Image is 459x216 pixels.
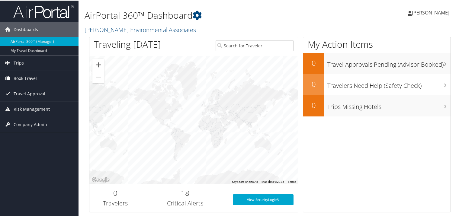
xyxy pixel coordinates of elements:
[303,78,324,89] h2: 0
[303,52,451,74] a: 0Travel Approvals Pending (Advisor Booked)
[146,187,224,198] h2: 18
[92,58,104,70] button: Zoom in
[327,57,451,68] h3: Travel Approvals Pending (Advisor Booked)
[85,25,197,33] a: [PERSON_NAME] Environmental Associates
[92,71,104,83] button: Zoom out
[94,37,161,50] h1: Traveling [DATE]
[91,176,111,183] img: Google
[14,101,50,116] span: Risk Management
[94,199,137,207] h3: Travelers
[14,21,38,37] span: Dashboards
[303,37,451,50] h1: My Action Items
[216,40,294,51] input: Search for Traveler
[14,86,45,101] span: Travel Approval
[303,74,451,95] a: 0Travelers Need Help (Safety Check)
[232,179,258,183] button: Keyboard shortcuts
[94,187,137,198] h2: 0
[13,4,74,18] img: airportal-logo.png
[303,95,451,116] a: 0Trips Missing Hotels
[146,199,224,207] h3: Critical Alerts
[14,55,24,70] span: Trips
[91,176,111,183] a: Open this area in Google Maps (opens a new window)
[303,100,324,110] h2: 0
[412,9,449,15] span: [PERSON_NAME]
[233,194,293,205] a: View SecurityLogic®
[327,78,451,89] h3: Travelers Need Help (Safety Check)
[408,3,455,21] a: [PERSON_NAME]
[262,179,284,183] span: Map data ©2025
[14,70,37,85] span: Book Travel
[85,8,332,21] h1: AirPortal 360™ Dashboard
[303,57,324,68] h2: 0
[14,116,47,132] span: Company Admin
[288,179,296,183] a: Terms (opens in new tab)
[327,99,451,110] h3: Trips Missing Hotels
